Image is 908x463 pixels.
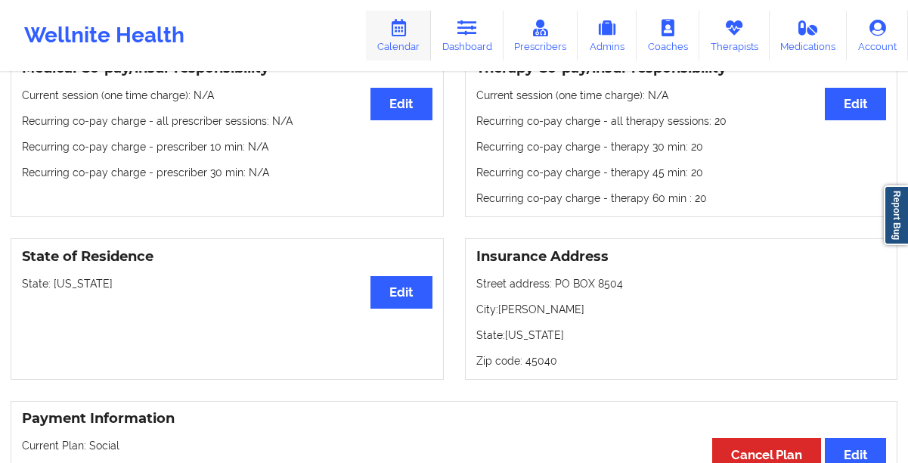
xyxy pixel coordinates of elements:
[699,11,770,61] a: Therapists
[22,248,432,266] h3: State of Residence
[22,165,432,180] p: Recurring co-pay charge - prescriber 30 min : N/A
[476,302,887,317] p: City: [PERSON_NAME]
[770,11,848,61] a: Medications
[476,328,887,343] p: State: [US_STATE]
[578,11,637,61] a: Admins
[476,276,887,291] p: Street address: PO BOX 8504
[431,11,504,61] a: Dashboard
[370,276,432,309] button: Edit
[476,165,887,180] p: Recurring co-pay charge - therapy 45 min : 20
[22,438,886,453] p: Current Plan: Social
[825,88,886,120] button: Edit
[476,353,887,368] p: Zip code: 45040
[847,11,908,61] a: Account
[476,113,887,129] p: Recurring co-pay charge - all therapy sessions : 20
[370,88,432,120] button: Edit
[22,139,432,154] p: Recurring co-pay charge - prescriber 10 min : N/A
[366,11,431,61] a: Calendar
[504,11,578,61] a: Prescribers
[22,113,432,129] p: Recurring co-pay charge - all prescriber sessions : N/A
[476,139,887,154] p: Recurring co-pay charge - therapy 30 min : 20
[22,410,886,427] h3: Payment Information
[637,11,699,61] a: Coaches
[476,88,887,103] p: Current session (one time charge): N/A
[476,191,887,206] p: Recurring co-pay charge - therapy 60 min : 20
[476,248,887,266] h3: Insurance Address
[22,276,432,291] p: State: [US_STATE]
[22,88,432,103] p: Current session (one time charge): N/A
[884,185,908,245] a: Report Bug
